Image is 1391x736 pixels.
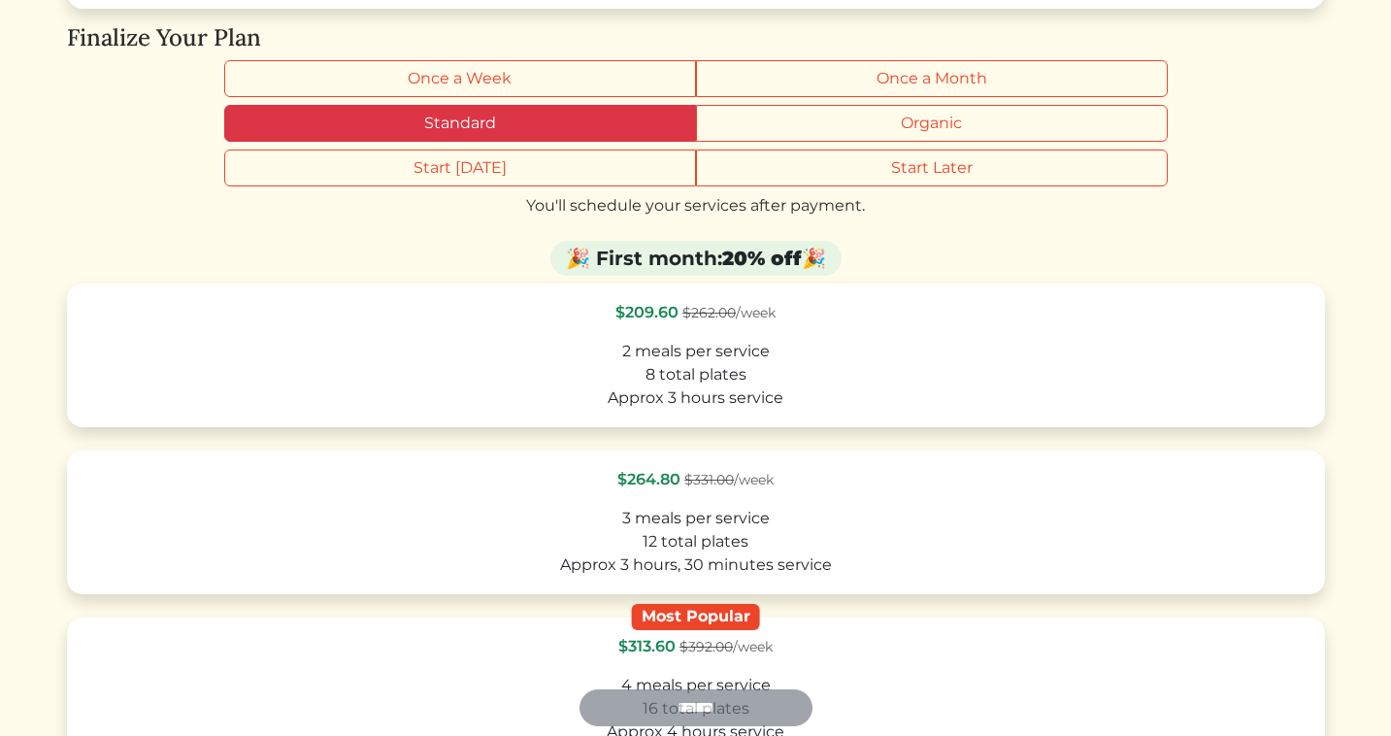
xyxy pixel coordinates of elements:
div: 12 total plates [84,530,1308,553]
div: Approx 3 hours service [84,386,1308,410]
div: Grocery type [224,105,1168,142]
s: $392.00 [679,638,733,655]
div: 3 meals per service [84,507,1308,530]
h4: Finalize Your Plan [67,24,1325,52]
s: $262.00 [682,304,736,321]
label: Once a Month [696,60,1168,97]
div: 4 meals per service [84,674,1308,697]
label: Once a Week [224,60,696,97]
div: 🎉 First month: 🎉 [550,241,842,276]
span: $313.60 [618,637,676,655]
span: /week [684,471,774,488]
span: /week [682,304,776,321]
span: $264.80 [617,470,680,488]
span: $209.60 [615,303,679,321]
s: $331.00 [684,471,734,488]
strong: 20% off [722,247,802,270]
label: Organic [696,105,1168,142]
div: Most Popular [631,604,760,630]
div: Billing frequency [224,60,1168,97]
label: Start Later [696,150,1168,186]
span: /week [679,638,773,655]
div: Start timing [224,150,1168,186]
div: You'll schedule your services after payment. [67,194,1325,217]
label: Standard [224,105,696,142]
div: 2 meals per service [84,340,1308,363]
div: 8 total plates [84,363,1308,386]
label: Start [DATE] [224,150,696,186]
div: Approx 3 hours, 30 minutes service [84,553,1308,577]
